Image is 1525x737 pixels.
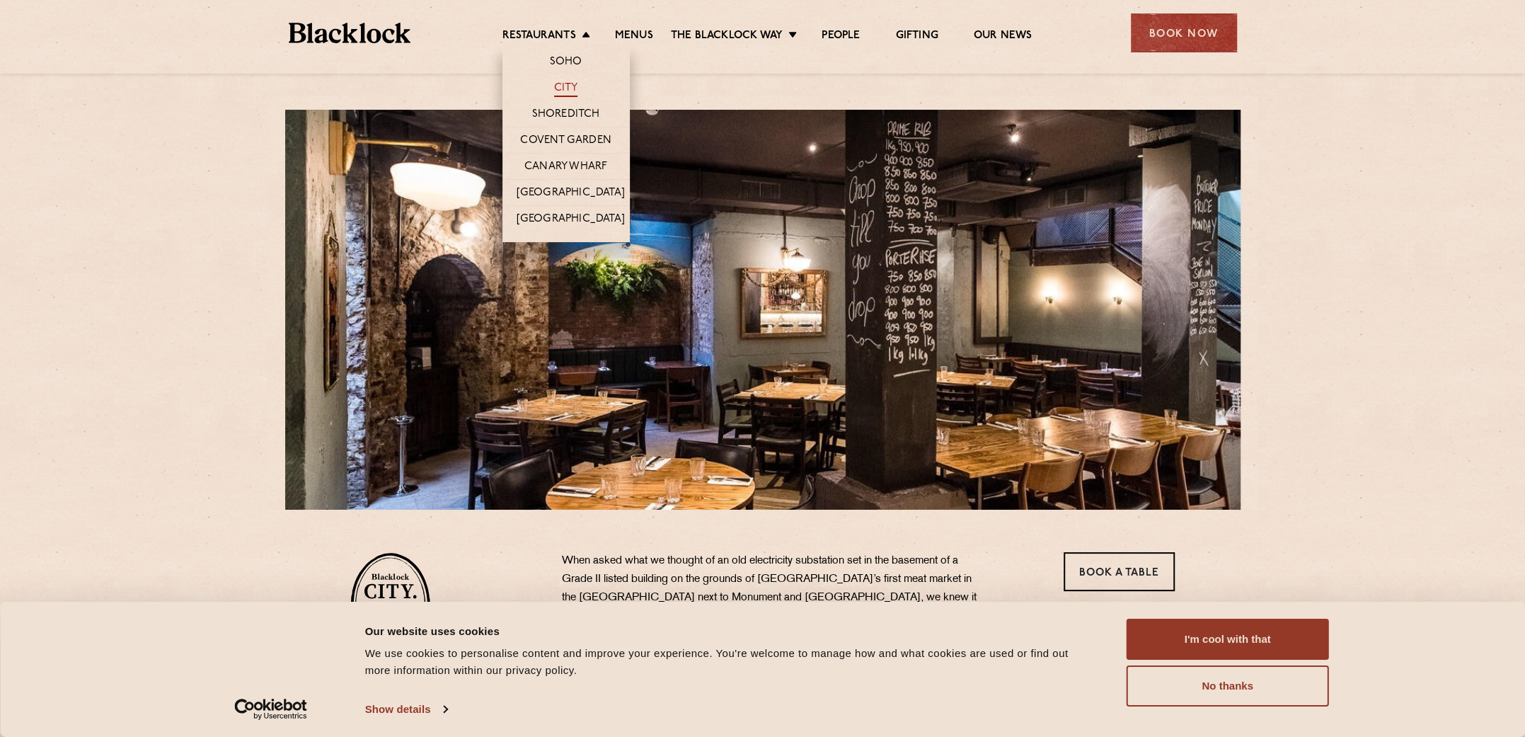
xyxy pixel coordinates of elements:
a: Our News [974,29,1032,45]
a: Shoreditch [532,108,600,123]
img: BL_Textured_Logo-footer-cropped.svg [289,23,411,43]
a: Book a Table [1064,552,1175,591]
a: [GEOGRAPHIC_DATA] [517,212,625,228]
div: Book Now [1131,13,1237,52]
a: [GEOGRAPHIC_DATA] [517,186,625,202]
a: Covent Garden [520,134,611,149]
a: Menus [615,29,653,45]
div: We use cookies to personalise content and improve your experience. You're welcome to manage how a... [365,645,1095,679]
p: When asked what we thought of an old electricity substation set in the basement of a Grade II lis... [562,552,979,680]
a: City [554,81,578,97]
img: City-stamp-default.svg [350,552,430,658]
a: The Blacklock Way [671,29,783,45]
a: Canary Wharf [524,160,607,176]
a: Usercentrics Cookiebot - opens in a new window [209,699,333,720]
button: No thanks [1127,665,1329,707]
div: Our website uses cookies [365,622,1095,639]
a: Show details [365,699,447,720]
a: Soho [550,55,582,71]
a: Restaurants [502,29,576,45]
button: I'm cool with that [1127,619,1329,660]
a: People [822,29,860,45]
a: Gifting [895,29,938,45]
